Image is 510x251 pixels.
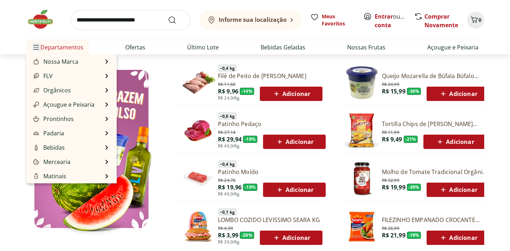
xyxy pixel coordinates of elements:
[424,13,458,29] a: Comprar Novamente
[218,160,237,168] span: ~ 0,4 kg
[181,209,215,244] img: Lombo Cozido Levíssimo Seara
[439,90,477,98] span: Adicionar
[33,102,39,107] img: Açougue e Peixaria
[467,11,484,29] button: Carrinho
[32,129,64,137] a: PadariaPadaria
[260,87,322,101] button: Adicionar
[218,87,238,95] span: R$ 9,96
[219,16,287,24] b: Informe sua localização
[375,13,393,20] a: Entrar
[427,43,479,52] a: Açougue e Peixaria
[345,114,379,148] img: Tortilla Chips de Milho Garytos Sequoia 120g
[33,73,39,79] img: FLV
[125,43,145,52] a: Ofertas
[32,172,66,180] a: MatinaisMatinais
[375,13,414,29] a: Criar conta
[345,161,379,196] img: Molho de Tomate Tradicional Orgânico Natural da Terra 330g
[423,135,486,149] button: Adicionar
[218,80,235,87] span: R$ 11,60
[218,143,240,149] span: R$ 49,9/Kg
[240,88,254,95] span: - 14 %
[439,233,477,242] span: Adicionar
[32,72,53,80] a: FLVFLV
[32,143,65,152] a: BebidasBebidas
[33,59,39,64] img: Nossa Marca
[181,161,215,196] img: Patinho Moído
[181,114,215,148] img: Patinho Pedaço
[33,159,39,165] img: Mercearia
[218,208,237,216] span: ~ 0,1 kg
[407,232,421,239] span: - 19 %
[33,116,39,122] img: Prontinhos
[32,39,40,56] button: Menu
[263,183,326,197] button: Adicionar
[275,137,314,146] span: Adicionar
[32,57,78,66] a: Nossa MarcaNossa Marca
[187,43,219,52] a: Último Lote
[347,43,385,52] a: Nossas Frutas
[218,112,237,120] span: ~ 0,6 kg
[218,95,240,101] span: R$ 24,9/Kg
[218,72,322,80] a: Filé de Peito de [PERSON_NAME]
[261,43,305,52] a: Bebidas Geladas
[33,173,39,179] img: Matinais
[382,216,490,224] a: FILEZINHO EMPANADO CROCANTE SEARA 400G
[404,136,418,143] span: - 21 %
[382,120,486,128] a: Tortilla Chips de [PERSON_NAME] 120g
[427,87,489,101] button: Adicionar
[439,185,477,194] span: Adicionar
[427,231,489,245] button: Adicionar
[199,10,302,30] button: Informe sua localização
[218,224,233,231] span: R$ 4,99
[272,233,310,242] span: Adicionar
[436,137,474,146] span: Adicionar
[32,86,71,95] a: OrgânicosOrgânicos
[33,130,39,136] img: Padaria
[218,64,237,72] span: ~ 0,4 kg
[345,66,379,100] img: Queijo Mozarella de Búfala Búfalo Dourado 150g
[218,191,240,197] span: R$ 49,9/Kg
[218,231,238,239] span: R$ 3,99
[427,183,489,197] button: Adicionar
[243,184,257,191] span: - 19 %
[260,231,322,245] button: Adicionar
[382,72,490,80] a: Queijo Mozarella de Búfala Búfalo Dourado 150g
[218,168,326,176] a: Patinho Moído
[218,216,322,224] a: LOMBO COZIDO LEVISSIMO SEARA KG
[71,10,191,30] input: search
[218,183,242,191] span: R$ 19,96
[240,232,254,239] span: - 20 %
[382,224,399,231] span: R$ 26,99
[382,176,399,183] span: R$ 32,99
[382,135,402,143] span: R$ 9,49
[32,39,83,56] span: Departamentos
[33,87,39,93] img: Orgânicos
[218,120,326,128] a: Patinho Pedaço
[218,135,242,143] span: R$ 29,94
[322,13,355,27] span: Meus Favoritos
[263,135,326,149] button: Adicionar
[243,136,257,143] span: - 19 %
[382,128,399,135] span: R$ 11,99
[218,128,235,135] span: R$ 37,14
[32,182,103,199] a: Frios, Queijos e LaticíniosFrios, Queijos e Laticínios
[407,88,421,95] span: - 36 %
[181,66,215,100] img: Filé de Peito de Frango Resfriado
[345,209,379,244] img: Filezinho Empanado Crocante Seara 400g
[407,184,421,191] span: - 39 %
[382,80,399,87] span: R$ 24,99
[168,16,185,24] button: Submit Search
[382,183,405,191] span: R$ 19,99
[479,16,481,23] span: 0
[382,168,490,176] a: Molho de Tomate Tradicional Orgânico Natural Da Terra 330g
[272,90,310,98] span: Adicionar
[218,239,240,245] span: R$ 39,9/Kg
[310,13,355,27] a: Meus Favoritos
[32,158,71,166] a: MerceariaMercearia
[26,9,62,30] img: Hortifruti
[33,145,39,150] img: Bebidas
[218,176,235,183] span: R$ 24,76
[32,100,94,109] a: Açougue e PeixariaAçougue e Peixaria
[32,115,74,123] a: ProntinhosProntinhos
[375,12,407,29] span: ou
